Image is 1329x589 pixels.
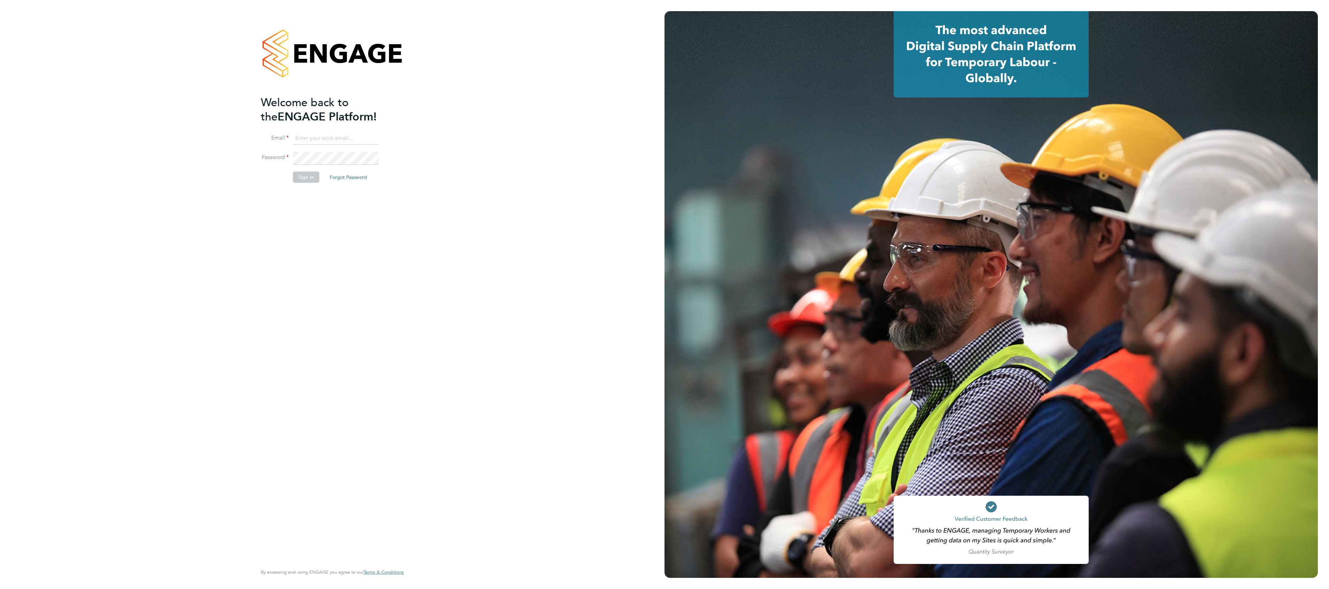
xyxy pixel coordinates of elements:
[261,134,289,142] label: Email
[293,172,319,183] button: Sign In
[364,570,404,575] a: Terms & Conditions
[261,95,397,124] h2: ENGAGE Platform!
[261,96,349,124] span: Welcome back to the
[261,154,289,161] label: Password
[324,172,373,183] button: Forgot Password
[364,569,404,575] span: Terms & Conditions
[293,132,379,145] input: Enter your work email...
[261,569,404,575] span: By accessing and using ENGAGE you agree to our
